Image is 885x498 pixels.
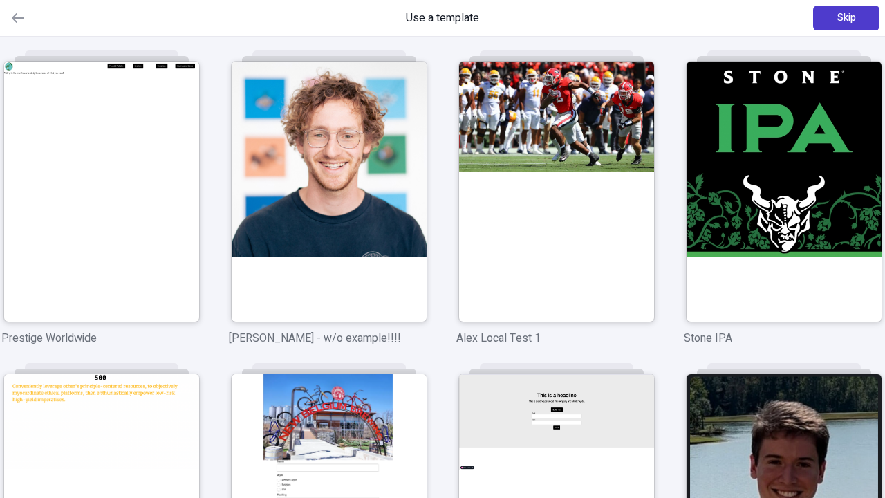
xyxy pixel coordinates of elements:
p: Alex Local Test 1 [456,330,656,347]
p: Stone IPA [684,330,884,347]
span: Skip [837,10,856,26]
button: Skip [813,6,879,30]
span: Use a template [406,10,479,26]
p: Prestige Worldwide [1,330,201,347]
p: [PERSON_NAME] - w/o example!!!! [229,330,429,347]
